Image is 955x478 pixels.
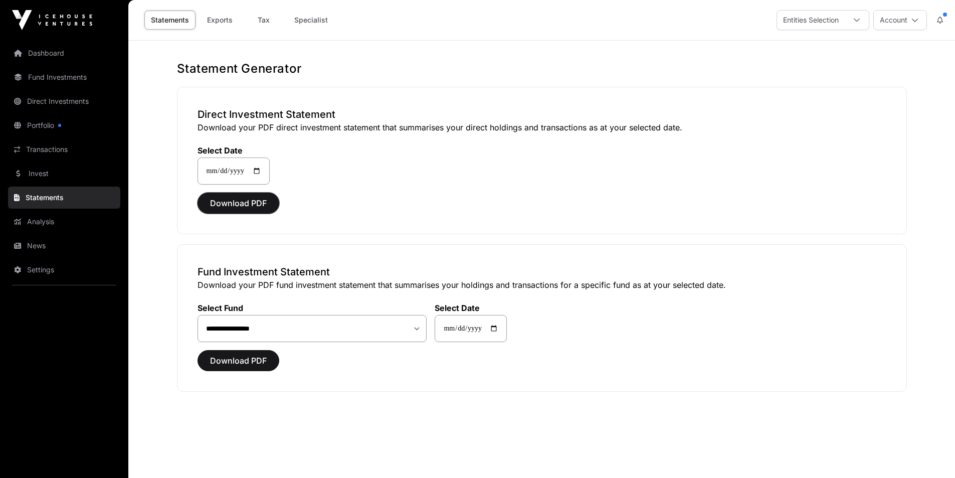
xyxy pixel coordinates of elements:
button: Download PDF [198,350,279,371]
a: Fund Investments [8,66,120,88]
a: Portfolio [8,114,120,136]
a: Tax [244,11,284,30]
a: Analysis [8,211,120,233]
a: Dashboard [8,42,120,64]
span: Download PDF [210,197,267,209]
a: Transactions [8,138,120,161]
label: Select Date [435,303,507,313]
a: Settings [8,259,120,281]
button: Download PDF [198,193,279,214]
a: News [8,235,120,257]
label: Select Fund [198,303,427,313]
a: Invest [8,163,120,185]
span: Download PDF [210,355,267,367]
a: Exports [200,11,240,30]
a: Download PDF [198,360,279,370]
h3: Direct Investment Statement [198,107,886,121]
p: Download your PDF direct investment statement that summarises your direct holdings and transactio... [198,121,886,133]
p: Download your PDF fund investment statement that summarises your holdings and transactions for a ... [198,279,886,291]
a: Statements [144,11,196,30]
iframe: Chat Widget [905,430,955,478]
a: Specialist [288,11,334,30]
div: Entities Selection [777,11,845,30]
label: Select Date [198,145,270,155]
h3: Fund Investment Statement [198,265,886,279]
a: Download PDF [198,203,279,213]
button: Account [873,10,927,30]
a: Statements [8,187,120,209]
img: Icehouse Ventures Logo [12,10,92,30]
a: Direct Investments [8,90,120,112]
h1: Statement Generator [177,61,907,77]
